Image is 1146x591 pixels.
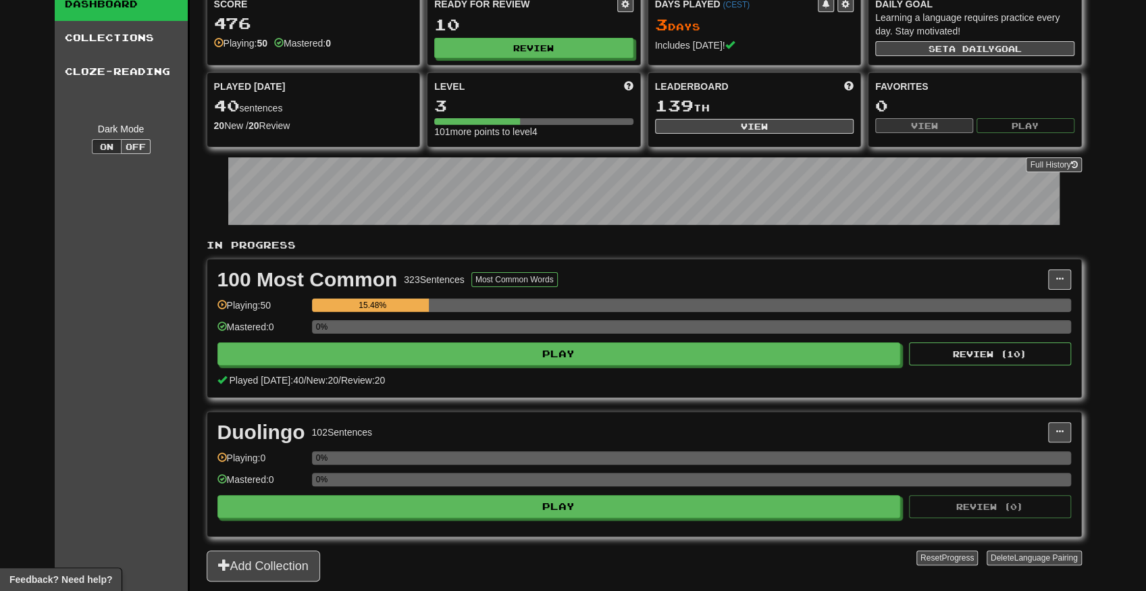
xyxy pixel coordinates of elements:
span: 139 [655,96,694,115]
div: 0 [875,97,1074,114]
a: Full History [1026,157,1081,172]
p: In Progress [207,238,1082,252]
div: sentences [214,97,413,115]
div: Favorites [875,80,1074,93]
button: Review (10) [909,342,1071,365]
div: Mastered: [274,36,331,50]
div: 15.48% [316,299,429,312]
span: / [338,375,341,386]
span: Review: 20 [341,375,385,386]
span: Score more points to level up [624,80,633,93]
div: 476 [214,15,413,32]
div: Day s [655,16,854,34]
div: 10 [434,16,633,33]
button: Play [217,495,901,518]
div: Playing: 0 [217,451,305,473]
button: View [655,119,854,134]
span: / [304,375,307,386]
div: 3 [434,97,633,114]
a: Cloze-Reading [55,55,188,88]
button: Play [976,118,1074,133]
span: 3 [655,15,668,34]
button: Most Common Words [471,272,558,287]
span: Level [434,80,465,93]
strong: 0 [325,38,331,49]
span: Open feedback widget [9,573,112,586]
span: a daily [948,44,994,53]
button: View [875,118,973,133]
div: Includes [DATE]! [655,38,854,52]
button: Add Collection [207,550,320,582]
button: Off [121,139,151,154]
span: Progress [941,553,974,563]
div: Playing: [214,36,267,50]
button: Review [434,38,633,58]
div: Mastered: 0 [217,320,305,342]
div: 102 Sentences [311,426,372,439]
div: Dark Mode [65,122,178,136]
div: 100 Most Common [217,269,398,290]
button: On [92,139,122,154]
div: Mastered: 0 [217,473,305,495]
strong: 20 [249,120,259,131]
span: Language Pairing [1014,553,1077,563]
span: 40 [214,96,240,115]
div: Learning a language requires practice every day. Stay motivated! [875,11,1074,38]
button: Review (0) [909,495,1071,518]
button: ResetProgress [916,550,978,565]
strong: 50 [257,38,267,49]
span: Leaderboard [655,80,729,93]
button: DeleteLanguage Pairing [987,550,1082,565]
a: Collections [55,21,188,55]
span: This week in points, UTC [844,80,854,93]
span: Played [DATE] [214,80,286,93]
div: 101 more points to level 4 [434,125,633,138]
div: New / Review [214,119,413,132]
div: th [655,97,854,115]
button: Play [217,342,901,365]
strong: 20 [214,120,225,131]
div: Playing: 50 [217,299,305,321]
span: Played [DATE]: 40 [229,375,303,386]
span: New: 20 [307,375,338,386]
div: 323 Sentences [404,273,465,286]
div: Duolingo [217,422,305,442]
button: Seta dailygoal [875,41,1074,56]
